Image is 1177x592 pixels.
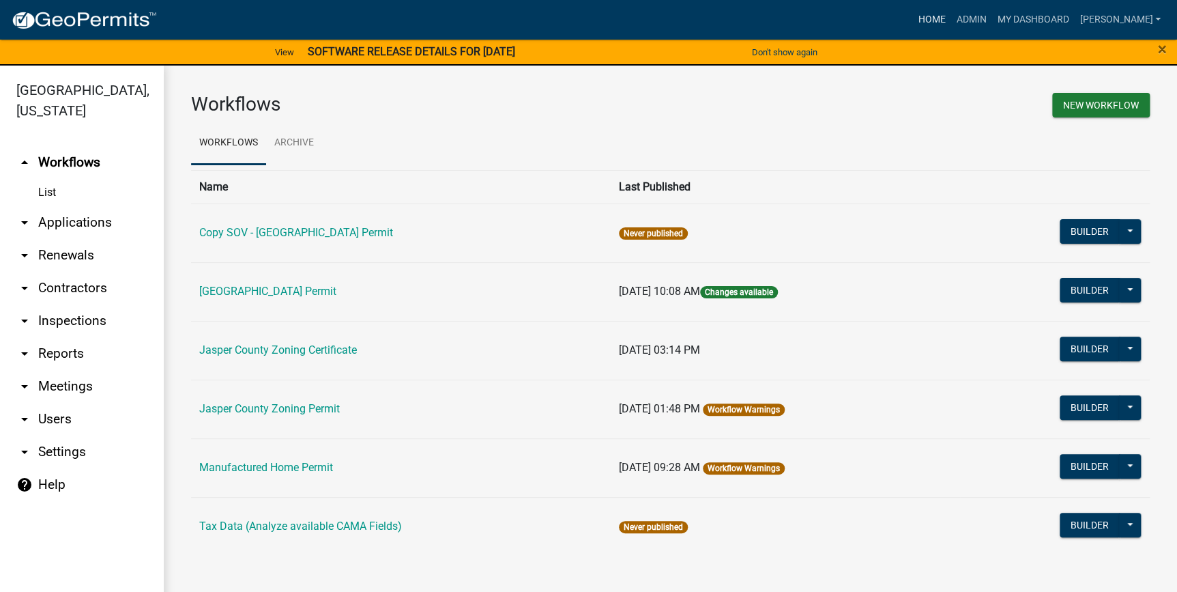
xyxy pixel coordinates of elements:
[1060,395,1120,420] button: Builder
[619,521,688,533] span: Never published
[619,343,700,356] span: [DATE] 03:14 PM
[16,280,33,296] i: arrow_drop_down
[1060,278,1120,302] button: Builder
[16,154,33,171] i: arrow_drop_up
[700,286,778,298] span: Changes available
[270,41,300,64] a: View
[1060,337,1120,361] button: Builder
[308,45,515,58] strong: SOFTWARE RELEASE DETAILS FOR [DATE]
[912,7,950,33] a: Home
[266,122,322,165] a: Archive
[1060,513,1120,537] button: Builder
[16,411,33,427] i: arrow_drop_down
[199,226,393,239] a: Copy SOV - [GEOGRAPHIC_DATA] Permit
[1158,41,1167,57] button: Close
[16,346,33,362] i: arrow_drop_down
[950,7,991,33] a: Admin
[199,285,336,298] a: [GEOGRAPHIC_DATA] Permit
[619,227,688,240] span: Never published
[1060,454,1120,479] button: Builder
[191,93,660,116] h3: Workflows
[199,461,333,474] a: Manufactured Home Permit
[199,402,340,415] a: Jasper County Zoning Permit
[1158,40,1167,59] span: ×
[16,313,33,329] i: arrow_drop_down
[991,7,1074,33] a: My Dashboard
[199,520,402,533] a: Tax Data (Analyze available CAMA Fields)
[708,464,780,473] a: Workflow Warnings
[16,378,33,395] i: arrow_drop_down
[1060,219,1120,244] button: Builder
[708,405,780,414] a: Workflow Warnings
[16,214,33,231] i: arrow_drop_down
[619,461,700,474] span: [DATE] 09:28 AM
[16,247,33,264] i: arrow_drop_down
[199,343,357,356] a: Jasper County Zoning Certificate
[619,285,700,298] span: [DATE] 10:08 AM
[1074,7,1166,33] a: [PERSON_NAME]
[191,170,611,203] th: Name
[16,477,33,493] i: help
[191,122,266,165] a: Workflows
[619,402,700,415] span: [DATE] 01:48 PM
[611,170,960,203] th: Last Published
[746,41,823,64] button: Don't show again
[1052,93,1150,117] button: New Workflow
[16,444,33,460] i: arrow_drop_down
